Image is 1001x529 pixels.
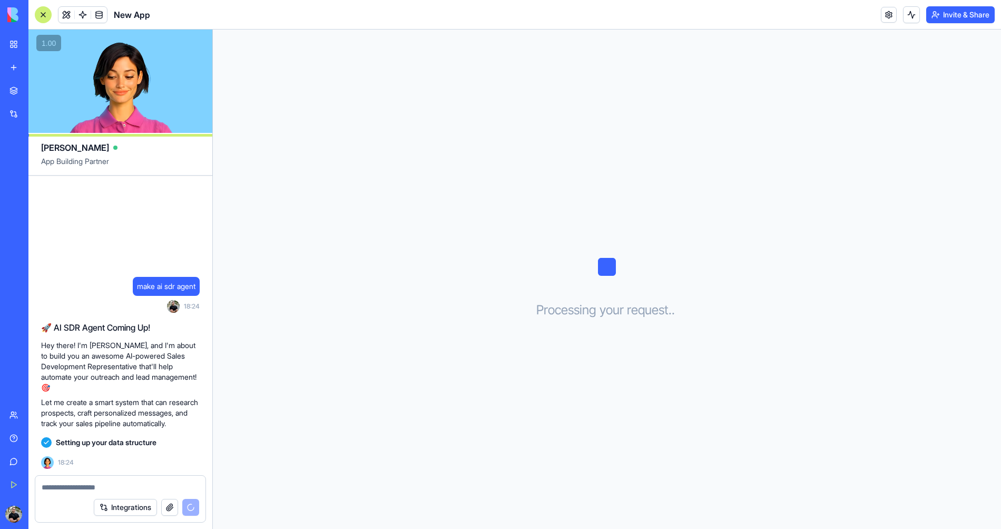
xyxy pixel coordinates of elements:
[7,7,73,22] img: logo
[184,302,200,311] span: 18:24
[41,397,200,429] p: Let me create a smart system that can research prospects, craft personalized messages, and track ...
[94,499,157,516] button: Integrations
[41,340,200,393] p: Hey there! I'm [PERSON_NAME], and I'm about to build you an awesome AI-powered Sales Development ...
[672,302,675,319] span: .
[669,302,672,319] span: .
[41,141,109,154] span: [PERSON_NAME]
[58,458,74,467] span: 18:24
[41,456,54,469] img: Ella_00000_wcx2te.png
[5,506,22,523] img: ACg8ocJVc_Mfwgc1lrMhcNzOKLqlaHA8BiFwsxv8RF8NzbI4c6G03g5P=s96-c
[41,321,200,334] h2: 🚀 AI SDR Agent Coming Up!
[41,156,200,175] span: App Building Partner
[926,6,995,23] button: Invite & Share
[167,300,180,313] img: ACg8ocJVc_Mfwgc1lrMhcNzOKLqlaHA8BiFwsxv8RF8NzbI4c6G03g5P=s96-c
[536,302,678,319] h3: Processing your request
[137,281,195,292] span: make ai sdr agent
[114,8,150,21] span: New App
[56,437,156,448] span: Setting up your data structure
